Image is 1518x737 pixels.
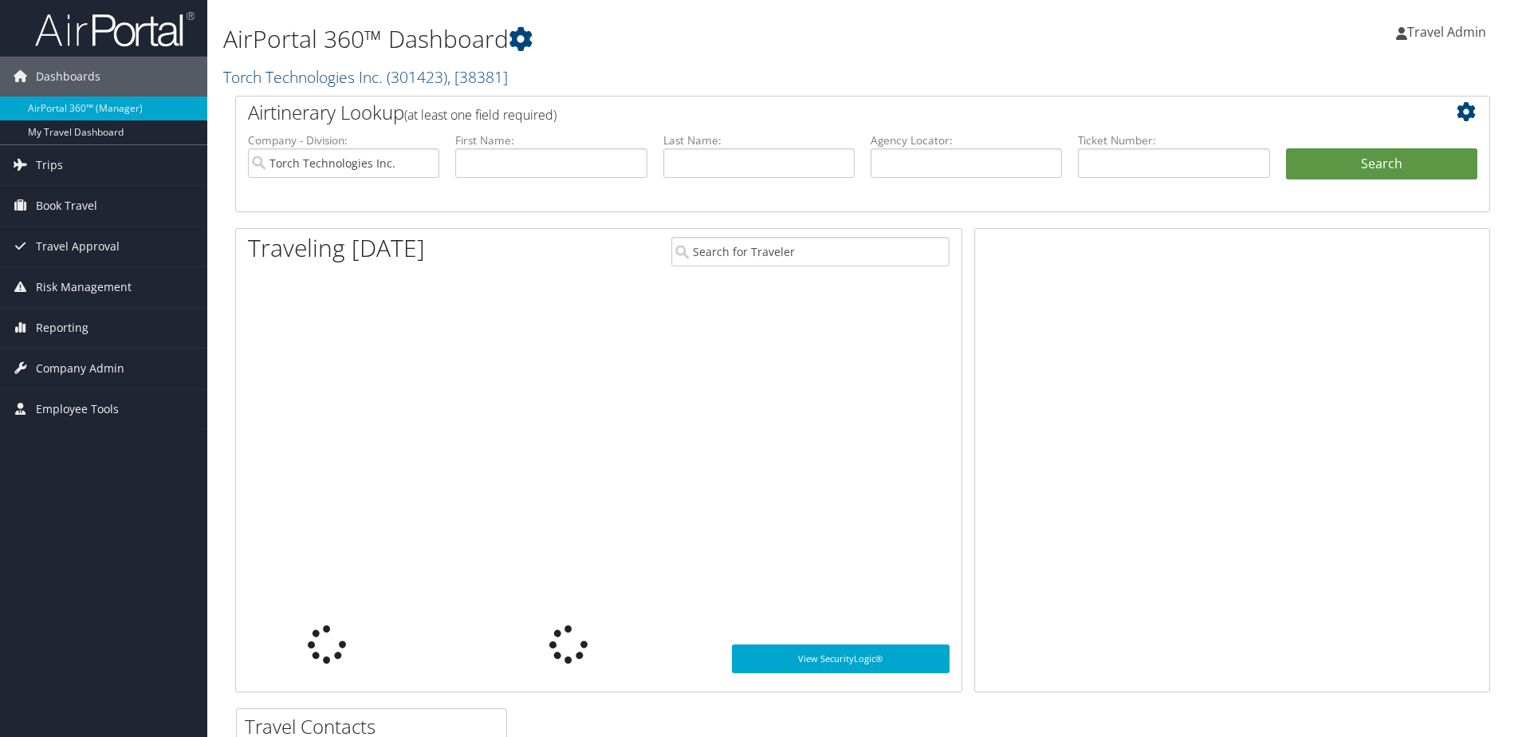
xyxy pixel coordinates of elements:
label: Ticket Number: [1078,132,1269,148]
h1: Traveling [DATE] [248,231,425,265]
span: Risk Management [36,267,132,307]
h2: Airtinerary Lookup [248,99,1373,126]
span: Travel Approval [36,227,120,266]
a: Torch Technologies Inc. [223,66,508,88]
span: ( 301423 ) [387,66,447,88]
img: airportal-logo.png [35,10,195,48]
span: Company Admin [36,349,124,388]
button: Search [1286,148,1477,180]
span: Travel Admin [1407,23,1486,41]
label: First Name: [455,132,647,148]
label: Last Name: [663,132,855,148]
span: (at least one field required) [404,106,556,124]
span: Dashboards [36,57,100,97]
span: Employee Tools [36,389,119,429]
label: Agency Locator: [871,132,1062,148]
span: , [ 38381 ] [447,66,508,88]
span: Trips [36,145,63,185]
label: Company - Division: [248,132,439,148]
a: Travel Admin [1396,8,1502,56]
h1: AirPortal 360™ Dashboard [223,22,1076,56]
input: Search for Traveler [671,237,950,266]
span: Reporting [36,308,88,348]
span: Book Travel [36,186,97,226]
a: View SecurityLogic® [732,644,950,673]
